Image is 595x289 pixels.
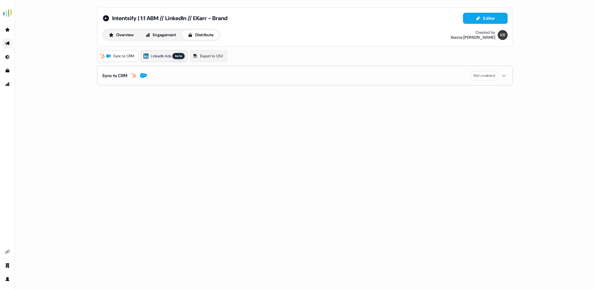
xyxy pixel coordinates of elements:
[200,53,223,59] span: Export to CSV
[172,53,185,59] div: beta
[2,79,12,89] a: Go to attribution
[102,72,127,79] div: Sync to CRM
[102,66,508,85] button: Sync to CRMNot enabled
[2,25,12,35] a: Go to prospects
[140,30,181,40] button: Engagement
[2,66,12,76] a: Go to templates
[141,50,187,62] a: LinkedIn Adsbeta
[2,52,12,62] a: Go to Inbound
[151,53,171,59] span: LinkedIn Ads
[475,30,495,35] div: Created by
[2,274,12,284] a: Go to profile
[2,38,12,48] a: Go to outbound experience
[112,15,227,22] span: Intentsify | 1:1 ABM // LinkedIn // EKarr - Brand
[183,30,219,40] button: Distribute
[97,50,138,62] a: Sync to CRM
[2,261,12,270] a: Go to team
[190,50,227,62] a: Export to CSV
[104,30,139,40] button: Overview
[113,53,134,59] span: Sync to CRM
[451,35,495,40] div: Kenna [PERSON_NAME]
[463,13,508,24] button: Editor
[2,247,12,257] a: Go to integrations
[463,16,508,22] a: Editor
[498,30,508,40] img: Kenna
[474,72,495,79] span: Not enabled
